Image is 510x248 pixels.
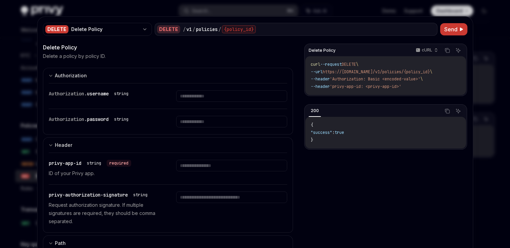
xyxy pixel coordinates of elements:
div: / [183,26,186,33]
div: string [133,192,148,198]
button: Ask AI [454,46,463,55]
p: Request authorization signature. If multiple signatures are required, they should be comma separa... [49,201,160,226]
span: --header [311,84,330,89]
span: username [87,91,109,97]
div: string [114,117,128,122]
div: string [114,91,128,96]
div: / [192,26,195,33]
span: curl [311,62,320,67]
span: DELETE [342,62,356,67]
button: expand input section [43,68,293,83]
p: Delete a policy by policy ID. [43,53,106,60]
span: "success" [311,130,332,135]
p: ID of your Privy app. [49,169,160,177]
span: privy-app-id [49,160,81,166]
span: Authorization. [49,116,87,122]
button: DELETEDelete Policy [43,22,152,36]
span: privy-authorization-signature [49,192,128,198]
span: 'Authorization: Basic <encoded-value>' [330,76,420,82]
span: \ [430,69,432,75]
div: {policy_id} [222,25,256,33]
span: --url [311,69,323,75]
div: DELETE [45,25,68,33]
span: --request [320,62,342,67]
div: string [87,160,101,166]
div: required [107,160,131,167]
button: cURL [412,45,441,56]
button: Send [440,23,467,35]
span: Delete Policy [309,48,336,53]
p: cURL [422,47,432,53]
div: privy-app-id [49,160,131,167]
div: / [218,26,221,33]
span: Authorization. [49,91,87,97]
div: Path [55,239,66,247]
span: true [335,130,344,135]
span: https://[DOMAIN_NAME]/v1/policies/{policy_id} [323,69,430,75]
div: Delete Policy [43,43,293,51]
div: privy-authorization-signature [49,191,150,198]
button: expand input section [43,137,293,153]
button: Ask AI [454,107,463,115]
span: 'privy-app-id: <privy-app-id>' [330,84,401,89]
div: Authorization [55,72,87,80]
span: --header [311,76,330,82]
div: 200 [309,107,321,115]
span: \ [420,76,423,82]
span: \ [356,62,358,67]
div: Authorization.username [49,90,131,97]
div: v1 [186,26,192,33]
button: Copy the contents from the code block [443,46,452,55]
div: Delete Policy [71,26,139,33]
div: DELETE [157,25,180,33]
div: policies [196,26,218,33]
span: } [311,137,313,143]
span: password [87,116,109,122]
span: : [332,130,335,135]
div: Authorization.password [49,116,131,123]
span: Send [444,25,458,33]
button: Copy the contents from the code block [443,107,452,115]
div: Header [55,141,72,149]
span: { [311,122,313,128]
